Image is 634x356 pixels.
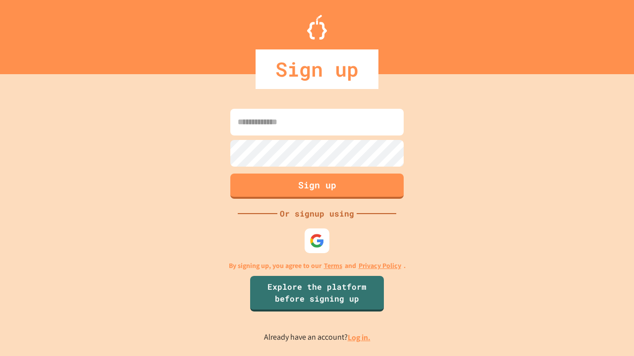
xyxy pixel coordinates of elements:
[310,233,324,248] img: google-icon.svg
[229,261,406,271] p: By signing up, you agree to our and .
[307,15,327,40] img: Logo.svg
[348,332,370,343] a: Log in.
[324,261,342,271] a: Terms
[250,276,384,311] a: Explore the platform before signing up
[359,261,401,271] a: Privacy Policy
[277,208,357,220] div: Or signup using
[264,331,370,344] p: Already have an account?
[256,49,378,89] div: Sign up
[230,174,404,199] button: Sign up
